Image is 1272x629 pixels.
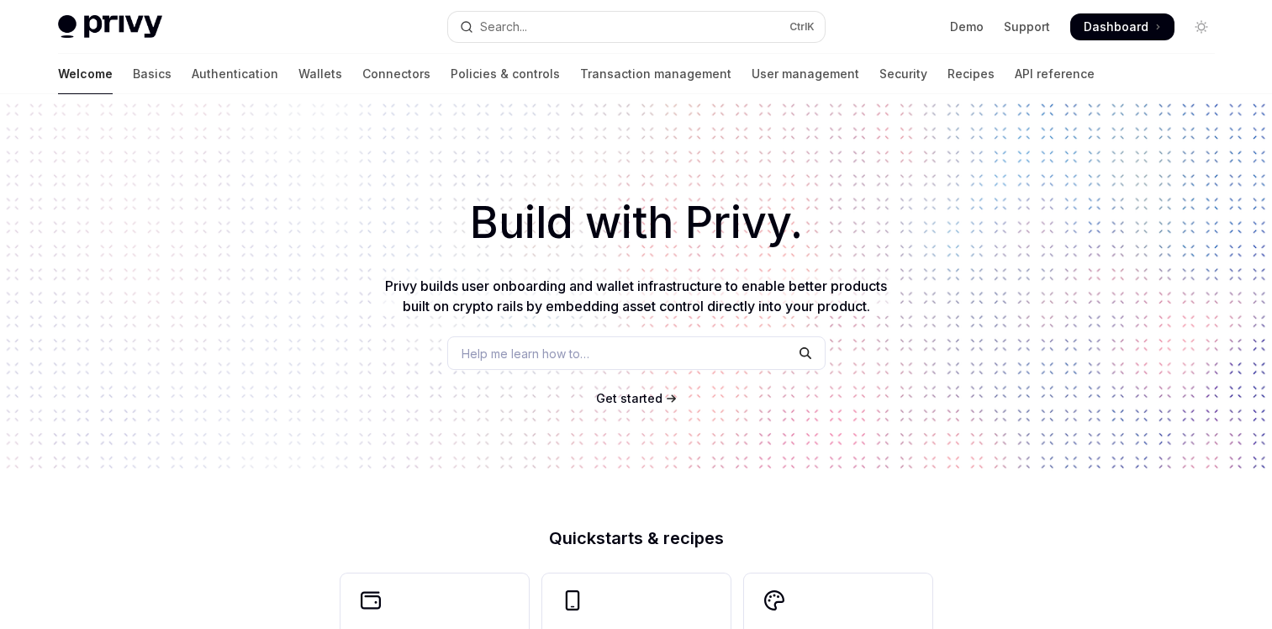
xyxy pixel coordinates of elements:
a: Recipes [947,54,995,94]
a: Authentication [192,54,278,94]
a: Connectors [362,54,430,94]
a: Transaction management [580,54,731,94]
button: Toggle dark mode [1188,13,1215,40]
a: Policies & controls [451,54,560,94]
a: Security [879,54,927,94]
h1: Build with Privy. [27,190,1245,256]
a: User management [752,54,859,94]
a: Get started [596,390,662,407]
button: Open search [448,12,825,42]
a: Demo [950,18,984,35]
span: Ctrl K [789,20,815,34]
img: light logo [58,15,162,39]
div: Search... [480,17,527,37]
a: Support [1004,18,1050,35]
a: Dashboard [1070,13,1174,40]
span: Privy builds user onboarding and wallet infrastructure to enable better products built on crypto ... [385,277,887,314]
a: Basics [133,54,172,94]
h2: Quickstarts & recipes [340,530,932,547]
a: Wallets [298,54,342,94]
a: API reference [1015,54,1095,94]
span: Help me learn how to… [462,345,589,362]
span: Get started [596,391,662,405]
span: Dashboard [1084,18,1148,35]
a: Welcome [58,54,113,94]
